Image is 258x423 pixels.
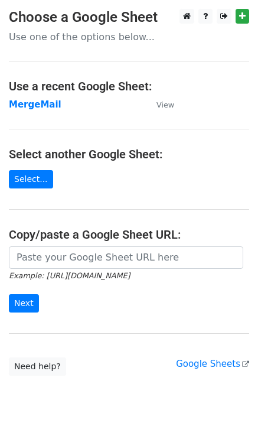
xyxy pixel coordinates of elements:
h4: Use a recent Google Sheet: [9,79,249,93]
h4: Copy/paste a Google Sheet URL: [9,227,249,242]
small: View [156,100,174,109]
small: Example: [URL][DOMAIN_NAME] [9,271,130,280]
input: Next [9,294,39,313]
a: View [145,99,174,110]
h3: Choose a Google Sheet [9,9,249,26]
input: Paste your Google Sheet URL here [9,246,243,269]
p: Use one of the options below... [9,31,249,43]
a: MergeMail [9,99,61,110]
h4: Select another Google Sheet: [9,147,249,161]
a: Select... [9,170,53,188]
a: Google Sheets [176,359,249,369]
a: Need help? [9,357,66,376]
